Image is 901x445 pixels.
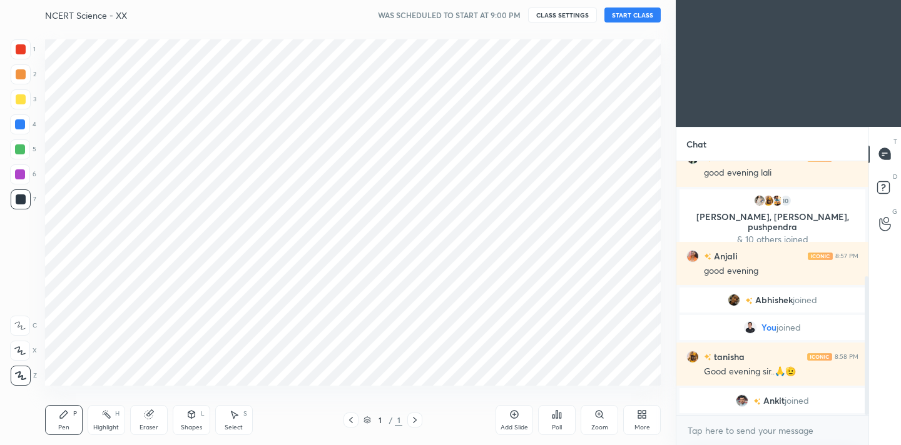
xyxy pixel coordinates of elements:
h5: WAS SCHEDULED TO START AT 9:00 PM [378,9,521,21]
span: Abhishek [755,295,793,305]
img: 00ad941a91024edeaad6ad4946c6729d.jpg [686,350,699,362]
img: 1ee4674f94544cb0a9c738199affcf80.jpg [771,194,783,207]
div: Zoom [591,424,608,431]
div: Shapes [181,424,202,431]
div: grid [676,161,868,416]
div: Poll [552,424,562,431]
div: L [201,411,205,417]
div: 10 [780,194,792,207]
p: Chat [676,127,716,161]
span: joined [785,396,809,406]
img: 00ad941a91024edeaad6ad4946c6729d.jpg [762,194,775,207]
span: joined [793,295,817,305]
div: 3 [11,89,36,109]
div: Add Slide [501,424,528,431]
img: no-rating-badge.077c3623.svg [704,253,711,260]
img: no-rating-badge.077c3623.svg [704,354,711,361]
div: S [243,411,247,417]
span: Ankit [763,396,785,406]
p: & 10 others joined [687,234,858,244]
img: no-rating-badge.077c3623.svg [745,297,753,304]
img: 09a1bb633dd249f2a2c8cf568a24d1b1.jpg [744,321,756,334]
div: Select [225,424,243,431]
div: Good evening sir..🙏🫡 [704,366,858,378]
div: 8:54 PM [835,154,858,161]
img: 68bf5fbc75e74adf8bfa229c22c18cb7.jpg [753,194,766,207]
h6: Anjali [711,249,738,262]
div: Z [11,366,37,386]
div: Eraser [140,424,158,431]
div: 2 [11,64,36,84]
div: H [115,411,120,417]
span: You [761,322,776,332]
div: Pen [58,424,69,431]
div: 8:57 PM [835,252,858,259]
span: joined [776,322,801,332]
div: C [10,316,37,336]
img: iconic-light.a09c19a4.png [807,352,832,360]
h4: NCERT Science - XX [45,9,127,21]
div: 6 [10,164,36,184]
div: X [10,341,37,361]
h6: tanisha [711,350,745,363]
div: 1 [374,416,386,424]
div: 5 [10,139,36,159]
div: good evening [704,265,858,277]
img: c7396e08aeca4218a90c404e5d03bb42.jpg [736,394,748,407]
p: T [893,137,897,146]
button: START CLASS [604,7,661,22]
img: 8493f401699047e6a3b570aa3df464a3.jpg [728,294,740,306]
div: Highlight [93,424,119,431]
img: iconic-light.a09c19a4.png [808,252,833,259]
div: 1 [395,414,402,426]
div: good evening lali [704,167,858,179]
div: P [73,411,77,417]
div: 4 [10,114,36,134]
img: no-rating-badge.077c3623.svg [704,155,711,162]
div: 7 [11,189,36,209]
div: 8:58 PM [835,352,858,360]
div: More [634,424,650,431]
div: 1 [11,39,36,59]
img: 194393ab3f584c72b735bf4c358579ea.jpg [686,249,699,262]
button: CLASS SETTINGS [528,7,597,22]
p: G [892,207,897,216]
img: iconic-light.a09c19a4.png [807,154,832,161]
p: D [893,172,897,181]
p: [PERSON_NAME], [PERSON_NAME], pushpendra [687,212,858,232]
img: no-rating-badge.077c3623.svg [753,397,761,404]
div: / [389,416,392,424]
